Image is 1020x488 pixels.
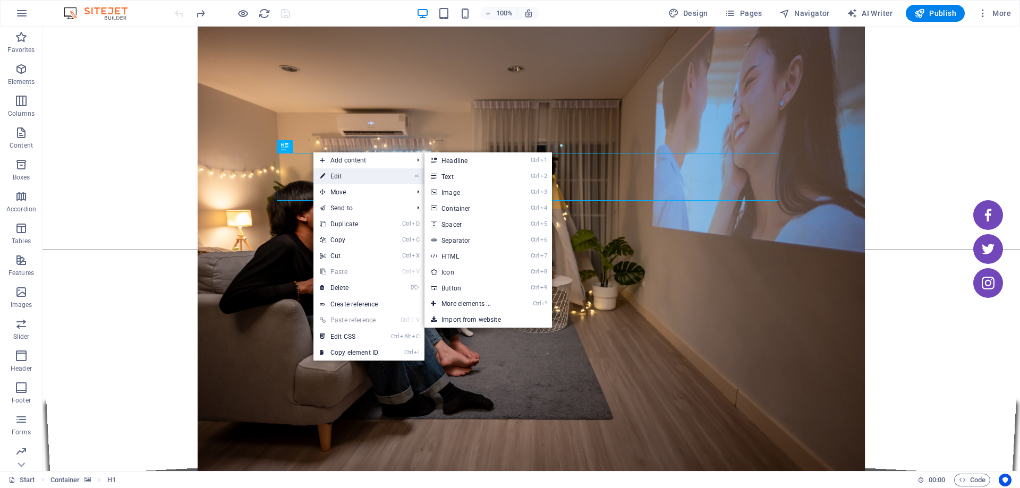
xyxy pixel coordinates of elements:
a: Ctrl5Spacer [424,216,512,232]
i: Ctrl [533,300,541,307]
i: I [414,349,419,356]
nav: breadcrumb [50,474,116,486]
p: Accordion [6,205,36,213]
a: Ctrl9Button [424,280,512,296]
i: On resize automatically adjust zoom level to fit chosen device. [524,8,533,18]
button: Design [664,5,712,22]
i: 8 [540,268,547,275]
i: 7 [540,252,547,259]
span: : [936,476,938,484]
button: reload [258,7,270,20]
i: Ctrl [531,284,539,291]
button: Usercentrics [999,474,1011,486]
span: Design [668,8,708,19]
a: Ctrl8Icon [424,264,512,280]
p: Elements [8,78,35,86]
p: Favorites [7,46,35,54]
p: Images [11,301,32,309]
span: 00 00 [929,474,945,486]
span: Add content [313,152,409,168]
i: Alt [400,333,411,340]
i: V [412,268,419,275]
a: ⏎Edit [313,168,385,184]
button: Code [954,474,990,486]
i: Ctrl [391,333,399,340]
button: AI Writer [843,5,897,22]
a: CtrlVPaste [313,264,385,280]
button: Pages [720,5,766,22]
button: More [973,5,1015,22]
i: 2 [540,173,547,179]
i: Ctrl [402,220,411,227]
i: ⌦ [411,284,419,291]
a: Ctrl7HTML [424,248,512,264]
a: Ctrl⏎More elements ... [424,296,512,312]
a: Create reference [313,296,424,312]
a: Ctrl3Image [424,184,512,200]
h6: 100% [496,7,513,20]
p: Features [8,269,34,277]
i: 9 [540,284,547,291]
p: Columns [8,109,35,118]
i: Ctrl [404,349,413,356]
i: 5 [540,220,547,227]
i: 3 [540,189,547,195]
a: Ctrl2Text [424,168,512,184]
p: Slider [13,332,30,341]
img: Editor Logo [61,7,141,20]
i: ⏎ [414,173,419,179]
span: Pages [725,8,762,19]
i: C [412,236,419,243]
span: More [977,8,1011,19]
div: Design (Ctrl+Alt+Y) [664,5,712,22]
i: This element contains a background [84,477,91,483]
i: Ctrl [402,236,411,243]
i: Ctrl [402,252,411,259]
i: 6 [540,236,547,243]
i: X [412,252,419,259]
a: CtrlCCopy [313,232,385,248]
span: Click to select. Double-click to edit [107,474,116,486]
i: Ctrl [531,220,539,227]
a: CtrlICopy element ID [313,345,385,361]
p: Footer [12,396,31,405]
h6: Session time [917,474,946,486]
i: Ctrl [531,252,539,259]
span: Move [313,184,409,200]
i: 1 [540,157,547,164]
i: Ctrl [531,173,539,179]
i: D [412,220,419,227]
a: Ctrl4Container [424,200,512,216]
i: Ctrl [531,204,539,211]
i: ⇧ [410,316,415,323]
i: V [416,316,419,323]
i: Ctrl [401,316,409,323]
span: Publish [914,8,956,19]
i: Ctrl [402,268,411,275]
span: Navigator [779,8,830,19]
span: Click to select. Double-click to edit [50,474,80,486]
i: Ctrl [531,268,539,275]
button: Navigator [775,5,834,22]
i: Ctrl [531,189,539,195]
button: redo [194,7,207,20]
a: Ctrl6Separator [424,232,512,248]
button: Publish [906,5,965,22]
a: Import from website [424,312,552,328]
p: Boxes [13,173,30,182]
i: Ctrl [531,157,539,164]
i: Ctrl [531,236,539,243]
button: 100% [480,7,518,20]
p: Forms [12,428,31,436]
span: AI Writer [847,8,893,19]
a: Click to cancel selection. Double-click to open Pages [8,474,35,486]
i: Redo: Edit headline (Ctrl+Y, ⌘+Y) [194,7,207,20]
p: Header [11,364,32,373]
i: C [412,333,419,340]
p: Content [10,141,33,150]
a: Send to [313,200,409,216]
span: Code [959,474,985,486]
a: CtrlDDuplicate [313,216,385,232]
a: Ctrl1Headline [424,152,512,168]
a: ⌦Delete [313,280,385,296]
